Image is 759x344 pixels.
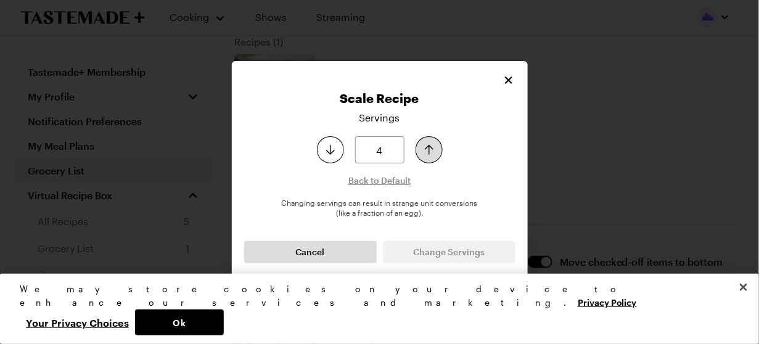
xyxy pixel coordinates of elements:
[578,296,637,308] a: More information about your privacy, opens in a new tab
[296,246,325,258] span: Cancel
[416,136,443,163] button: Increase serving size by one
[244,241,377,263] button: Cancel
[20,282,729,335] div: Privacy
[502,73,515,87] button: Close
[135,309,224,335] button: Ok
[20,282,729,309] div: We may store cookies on your device to enhance our services and marketing.
[317,136,344,163] button: Decrease serving size by one
[359,110,400,125] p: Servings
[244,91,515,105] h2: Scale Recipe
[244,198,515,218] p: Changing servings can result in strange unit conversions (like a fraction of an egg).
[348,174,411,187] span: Back to Default
[730,274,757,301] button: Close
[20,309,135,335] button: Your Privacy Choices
